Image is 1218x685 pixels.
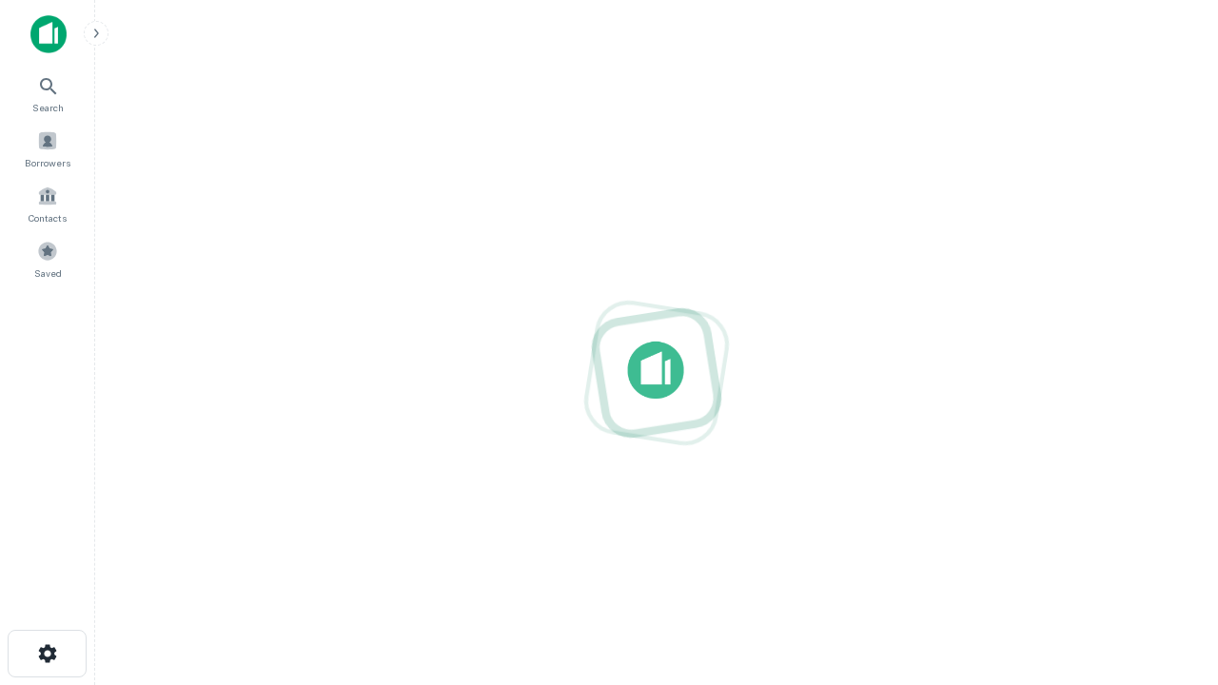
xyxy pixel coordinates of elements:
iframe: Chat Widget [1123,533,1218,624]
a: Contacts [6,178,89,229]
span: Contacts [29,210,67,225]
a: Search [6,68,89,119]
img: capitalize-icon.png [30,15,67,53]
span: Search [32,100,64,115]
a: Borrowers [6,123,89,174]
span: Saved [34,265,62,281]
a: Saved [6,233,89,284]
span: Borrowers [25,155,70,170]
